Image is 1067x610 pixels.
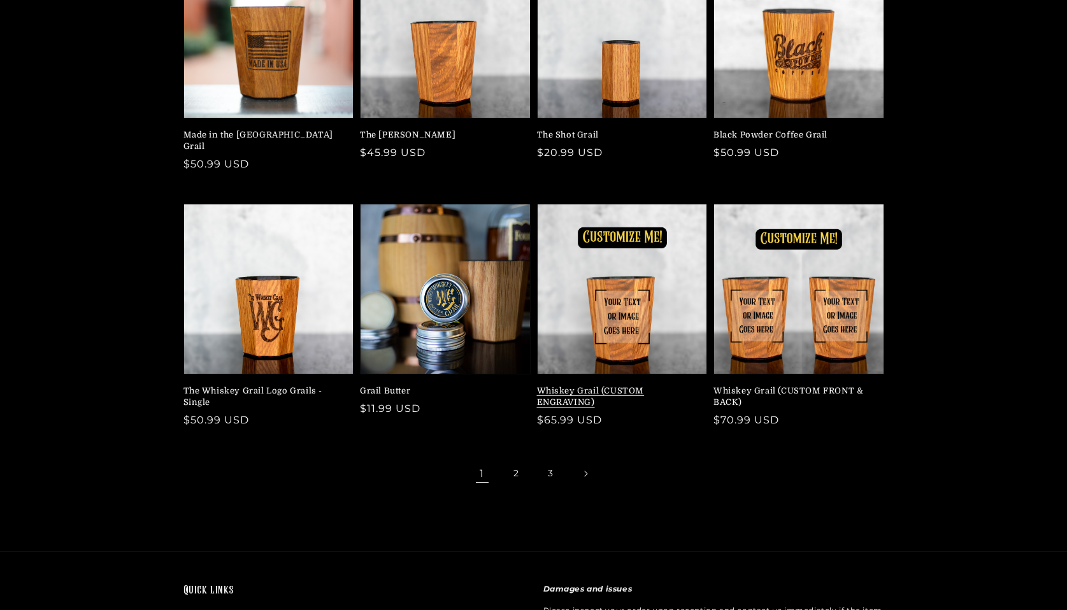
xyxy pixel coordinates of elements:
a: The Shot Grail [537,129,700,141]
a: Grail Butter [360,385,523,397]
a: Whiskey Grail (CUSTOM ENGRAVING) [537,385,700,408]
a: The [PERSON_NAME] [360,129,523,141]
h2: Quick links [183,584,524,599]
strong: Damages and issues [543,584,633,593]
a: Black Powder Coffee Grail [713,129,877,141]
a: Next page [571,460,599,488]
a: Page 2 [503,460,531,488]
nav: Pagination [183,460,884,488]
a: The Whiskey Grail Logo Grails - Single [183,385,347,408]
span: Page 1 [468,460,496,488]
a: Whiskey Grail (CUSTOM FRONT & BACK) [713,385,877,408]
a: Made in the [GEOGRAPHIC_DATA] Grail [183,129,347,152]
a: Page 3 [537,460,565,488]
